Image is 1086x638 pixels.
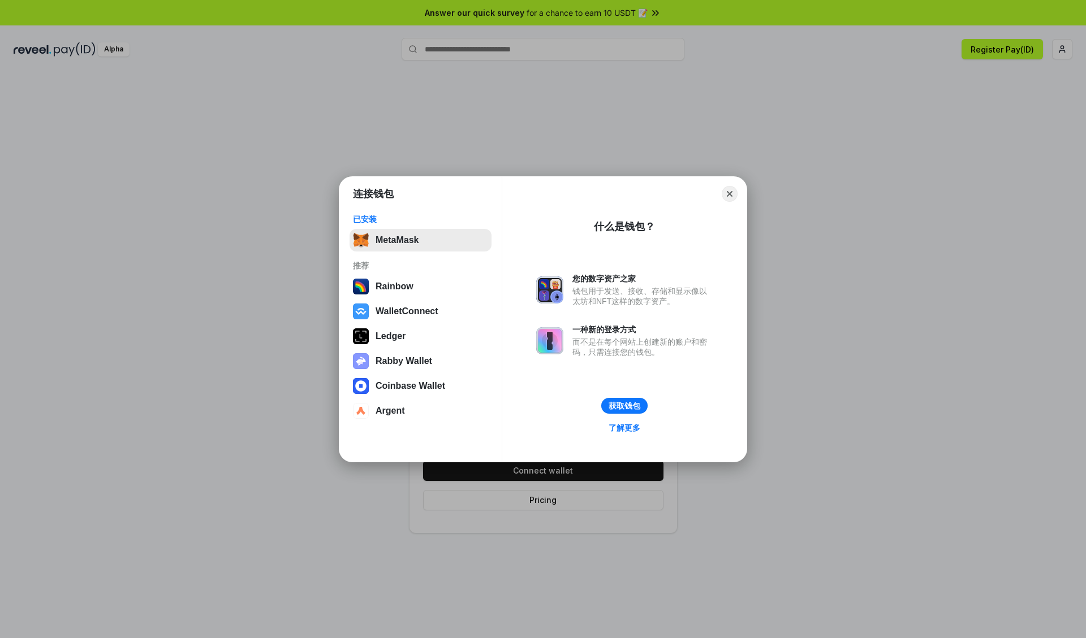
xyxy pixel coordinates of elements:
[350,275,492,298] button: Rainbow
[602,420,647,435] a: 了解更多
[572,286,713,306] div: 钱包用于发送、接收、存储和显示像以太坊和NFT这样的数字资产。
[536,327,563,354] img: svg+xml,%3Csvg%20xmlns%3D%22http%3A%2F%2Fwww.w3.org%2F2000%2Fsvg%22%20fill%3D%22none%22%20viewBox...
[601,398,648,414] button: 获取钱包
[353,328,369,344] img: svg+xml,%3Csvg%20xmlns%3D%22http%3A%2F%2Fwww.w3.org%2F2000%2Fsvg%22%20width%3D%2228%22%20height%3...
[353,403,369,419] img: svg+xml,%3Csvg%20width%3D%2228%22%20height%3D%2228%22%20viewBox%3D%220%200%2028%2028%22%20fill%3D...
[376,306,438,316] div: WalletConnect
[350,375,492,397] button: Coinbase Wallet
[350,229,492,251] button: MetaMask
[376,331,406,341] div: Ledger
[350,300,492,323] button: WalletConnect
[353,187,394,201] h1: 连接钱包
[536,276,563,303] img: svg+xml,%3Csvg%20xmlns%3D%22http%3A%2F%2Fwww.w3.org%2F2000%2Fsvg%22%20fill%3D%22none%22%20viewBox...
[572,337,713,357] div: 而不是在每个网站上创建新的账户和密码，只需连接您的钱包。
[594,220,655,233] div: 什么是钱包？
[609,423,640,433] div: 了解更多
[350,325,492,348] button: Ledger
[376,281,413,292] div: Rainbow
[353,353,369,369] img: svg+xml,%3Csvg%20xmlns%3D%22http%3A%2F%2Fwww.w3.org%2F2000%2Fsvg%22%20fill%3D%22none%22%20viewBox...
[572,324,713,335] div: 一种新的登录方式
[722,186,738,202] button: Close
[353,214,488,224] div: 已安装
[353,261,488,271] div: 推荐
[353,232,369,248] img: svg+xml,%3Csvg%20fill%3D%22none%22%20height%3D%2233%22%20viewBox%3D%220%200%2035%2033%22%20width%...
[353,279,369,294] img: svg+xml,%3Csvg%20width%3D%22120%22%20height%3D%22120%22%20viewBox%3D%220%200%20120%20120%22%20fil...
[572,274,713,284] div: 您的数字资产之家
[350,350,492,372] button: Rabby Wallet
[350,400,492,422] button: Argent
[353,378,369,394] img: svg+xml,%3Csvg%20width%3D%2228%22%20height%3D%2228%22%20viewBox%3D%220%200%2028%2028%22%20fill%3D...
[376,381,445,391] div: Coinbase Wallet
[376,406,405,416] div: Argent
[376,356,432,366] div: Rabby Wallet
[353,303,369,319] img: svg+xml,%3Csvg%20width%3D%2228%22%20height%3D%2228%22%20viewBox%3D%220%200%2028%2028%22%20fill%3D...
[609,401,640,411] div: 获取钱包
[376,235,419,245] div: MetaMask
